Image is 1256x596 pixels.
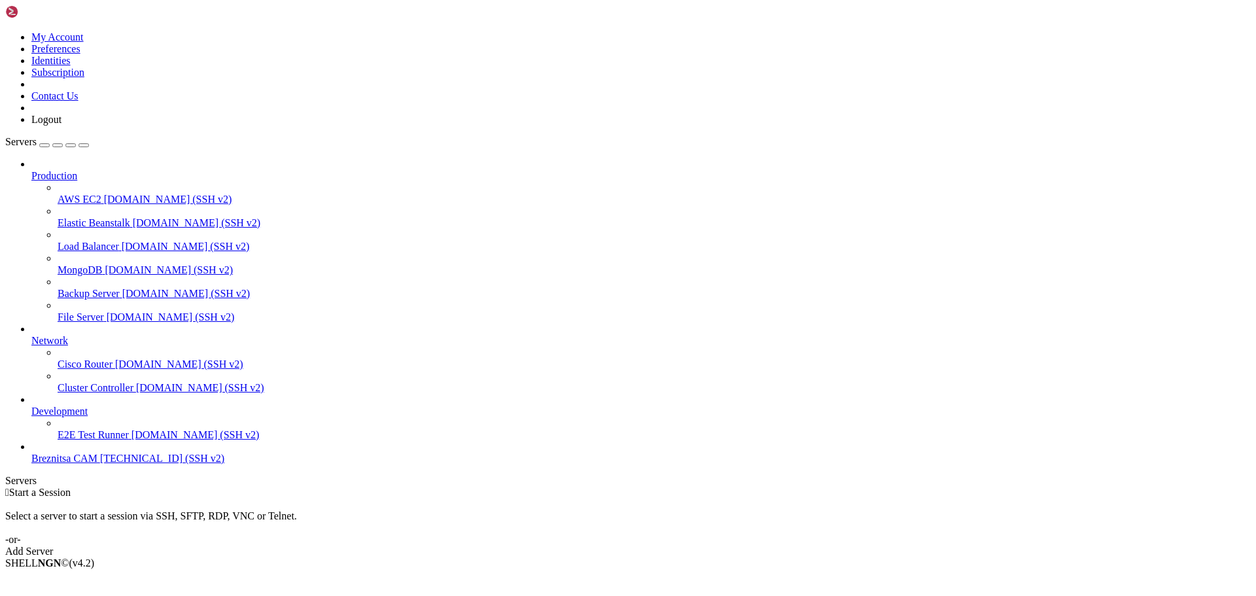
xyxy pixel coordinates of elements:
[58,359,1251,370] a: Cisco Router [DOMAIN_NAME] (SSH v2)
[58,429,1251,441] a: E2E Test Runner [DOMAIN_NAME] (SSH v2)
[58,288,1251,300] a: Backup Server [DOMAIN_NAME] (SSH v2)
[58,276,1251,300] li: Backup Server [DOMAIN_NAME] (SSH v2)
[58,264,1251,276] a: MongoDB [DOMAIN_NAME] (SSH v2)
[5,5,80,18] img: Shellngn
[31,67,84,78] a: Subscription
[133,217,261,228] span: [DOMAIN_NAME] (SSH v2)
[31,158,1251,323] li: Production
[5,475,1251,487] div: Servers
[115,359,243,370] span: [DOMAIN_NAME] (SSH v2)
[58,229,1251,253] li: Load Balancer [DOMAIN_NAME] (SSH v2)
[58,194,1251,205] a: AWS EC2 [DOMAIN_NAME] (SSH v2)
[31,406,1251,417] a: Development
[58,217,1251,229] a: Elastic Beanstalk [DOMAIN_NAME] (SSH v2)
[58,311,1251,323] a: File Server [DOMAIN_NAME] (SSH v2)
[58,347,1251,370] li: Cisco Router [DOMAIN_NAME] (SSH v2)
[31,31,84,43] a: My Account
[105,264,233,275] span: [DOMAIN_NAME] (SSH v2)
[5,136,89,147] a: Servers
[58,311,104,323] span: File Server
[31,406,88,417] span: Development
[131,429,260,440] span: [DOMAIN_NAME] (SSH v2)
[58,253,1251,276] li: MongoDB [DOMAIN_NAME] (SSH v2)
[31,170,1251,182] a: Production
[58,382,1251,394] a: Cluster Controller [DOMAIN_NAME] (SSH v2)
[122,288,251,299] span: [DOMAIN_NAME] (SSH v2)
[31,55,71,66] a: Identities
[69,557,95,569] span: 4.2.0
[58,194,101,205] span: AWS EC2
[104,194,232,205] span: [DOMAIN_NAME] (SSH v2)
[58,182,1251,205] li: AWS EC2 [DOMAIN_NAME] (SSH v2)
[31,43,80,54] a: Preferences
[58,205,1251,229] li: Elastic Beanstalk [DOMAIN_NAME] (SSH v2)
[31,441,1251,465] li: Breznitsa CAM [TECHNICAL_ID] (SSH v2)
[5,546,1251,557] div: Add Server
[58,217,130,228] span: Elastic Beanstalk
[31,90,78,101] a: Contact Us
[5,487,9,498] span: 
[58,417,1251,441] li: E2E Test Runner [DOMAIN_NAME] (SSH v2)
[31,335,1251,347] a: Network
[9,487,71,498] span: Start a Session
[38,557,61,569] b: NGN
[31,394,1251,441] li: Development
[5,557,94,569] span: SHELL ©
[122,241,250,252] span: [DOMAIN_NAME] (SSH v2)
[58,241,119,252] span: Load Balancer
[58,300,1251,323] li: File Server [DOMAIN_NAME] (SSH v2)
[31,323,1251,394] li: Network
[31,335,68,346] span: Network
[100,453,224,464] span: [TECHNICAL_ID] (SSH v2)
[58,241,1251,253] a: Load Balancer [DOMAIN_NAME] (SSH v2)
[31,453,97,464] span: Breznitsa CAM
[58,382,133,393] span: Cluster Controller
[31,114,61,125] a: Logout
[5,136,37,147] span: Servers
[136,382,264,393] span: [DOMAIN_NAME] (SSH v2)
[107,311,235,323] span: [DOMAIN_NAME] (SSH v2)
[5,499,1251,546] div: Select a server to start a session via SSH, SFTP, RDP, VNC or Telnet. -or-
[31,170,77,181] span: Production
[58,370,1251,394] li: Cluster Controller [DOMAIN_NAME] (SSH v2)
[58,359,113,370] span: Cisco Router
[31,453,1251,465] a: Breznitsa CAM [TECHNICAL_ID] (SSH v2)
[58,264,102,275] span: MongoDB
[58,429,129,440] span: E2E Test Runner
[58,288,120,299] span: Backup Server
